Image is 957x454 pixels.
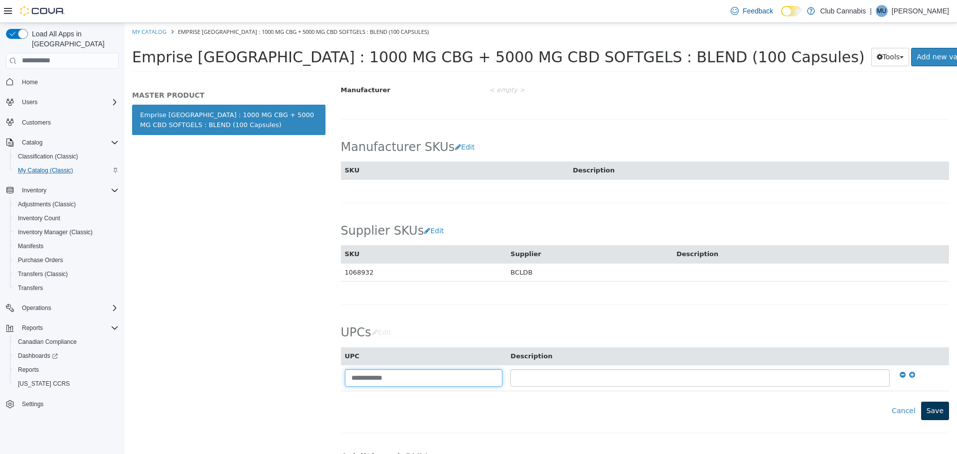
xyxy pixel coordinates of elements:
input: Dark Mode [781,6,802,16]
a: Settings [18,398,47,410]
span: Reports [18,366,39,374]
span: Dashboards [14,350,119,362]
span: Washington CCRS [14,378,119,390]
td: BCLDB [382,240,548,259]
button: My Catalog (Classic) [10,163,123,177]
span: Adjustments (Classic) [14,198,119,210]
button: Inventory [18,184,50,196]
p: [PERSON_NAME] [892,5,949,17]
span: Home [18,76,119,88]
div: < empty > [364,59,780,76]
span: SKU [220,144,235,151]
span: UPC [220,329,235,337]
span: Supplier [386,227,416,235]
span: Description [448,144,490,151]
span: Manifests [14,240,119,252]
a: Emprise [GEOGRAPHIC_DATA] : 1000 MG CBG + 5000 MG CBD SOFTGELS : BLEND (100 Capsules) [7,82,201,112]
span: Inventory Manager (Classic) [18,228,93,236]
button: Save [797,379,824,397]
span: Dashboards [18,352,58,360]
button: Reports [2,321,123,335]
span: Operations [18,302,119,314]
h2: Manufacturer SKUs [216,115,356,134]
span: MU [877,5,887,17]
span: Feedback [743,6,773,16]
span: Settings [22,400,43,408]
button: Manifests [10,239,123,253]
a: Manifests [14,240,47,252]
button: Edit [247,301,272,319]
span: Canadian Compliance [14,336,119,348]
span: Customers [18,116,119,129]
a: Customers [18,117,55,129]
button: Edit [330,115,355,134]
a: Inventory Count [14,212,64,224]
a: Transfers (Classic) [14,268,72,280]
a: Home [18,76,42,88]
span: Inventory [22,186,46,194]
button: Tools [747,25,785,43]
a: Dashboards [14,350,62,362]
a: My Catalog [7,5,42,12]
a: Purchase Orders [14,254,67,266]
button: Customers [2,115,123,130]
h2: Supplier SKUs [216,199,325,217]
button: Reports [18,322,47,334]
h5: MASTER PRODUCT [7,68,201,77]
span: Transfers [18,284,43,292]
button: Reports [10,363,123,377]
button: Home [2,75,123,89]
span: Emprise [GEOGRAPHIC_DATA] : 1000 MG CBG + 5000 MG CBD SOFTGELS : BLEND (100 Capsules) [7,25,740,43]
div: Mavis Upson [876,5,888,17]
a: Dashboards [10,349,123,363]
a: Transfers [14,282,47,294]
span: Transfers [14,282,119,294]
span: Manifests [18,242,43,250]
span: Users [22,98,37,106]
h2: UPCs [216,301,272,319]
span: Description [552,227,594,235]
span: Transfers (Classic) [18,270,68,278]
a: Feedback [727,1,777,21]
span: Customers [22,119,51,127]
button: Transfers (Classic) [10,267,123,281]
span: Settings [18,398,119,410]
button: Classification (Classic) [10,150,123,163]
span: Emprise [GEOGRAPHIC_DATA] : 1000 MG CBG + 5000 MG CBD SOFTGELS : BLEND (100 Capsules) [53,5,304,12]
span: Manufacturer [216,63,266,71]
button: Catalog [2,136,123,150]
span: Classification (Classic) [14,151,119,162]
span: Purchase Orders [14,254,119,266]
span: Inventory Count [14,212,119,224]
span: SKU [220,227,235,235]
button: Catalog [18,137,46,149]
img: Cova [20,6,65,16]
button: Transfers [10,281,123,295]
nav: Complex example [6,71,119,438]
button: Canadian Compliance [10,335,123,349]
span: Reports [18,322,119,334]
span: Operations [22,304,51,312]
a: My Catalog (Classic) [14,164,77,176]
span: Catalog [18,137,119,149]
span: Canadian Compliance [18,338,77,346]
button: [US_STATE] CCRS [10,377,123,391]
button: Operations [18,302,55,314]
span: Adjustments (Classic) [18,200,76,208]
span: Additional SKUs [216,428,310,444]
span: My Catalog (Classic) [14,164,119,176]
a: Reports [14,364,43,376]
span: Home [22,78,38,86]
span: Inventory [18,184,119,196]
span: Inventory Manager (Classic) [14,226,119,238]
button: Settings [2,397,123,411]
button: Purchase Orders [10,253,123,267]
a: Inventory Manager (Classic) [14,226,97,238]
span: Transfers (Classic) [14,268,119,280]
button: Inventory Count [10,211,123,225]
a: Canadian Compliance [14,336,81,348]
span: Reports [22,324,43,332]
span: Classification (Classic) [18,152,78,160]
button: Operations [2,301,123,315]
